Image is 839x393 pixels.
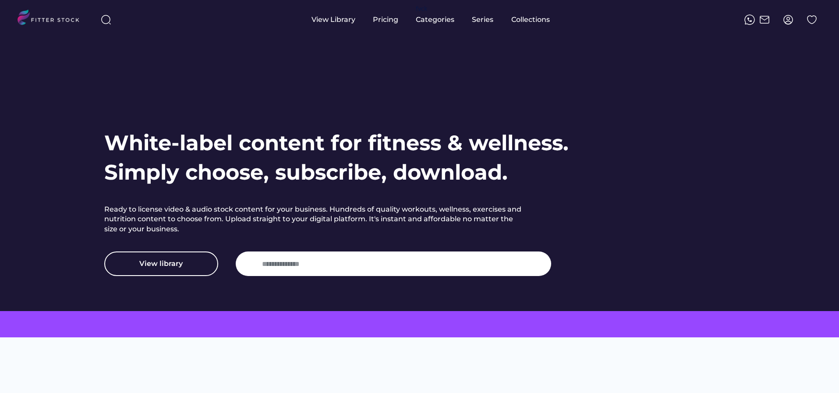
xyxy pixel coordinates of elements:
img: yH5BAEAAAAALAAAAAABAAEAAAIBRAA7 [244,258,255,269]
div: fvck [416,4,427,13]
h2: Ready to license video & audio stock content for your business. Hundreds of quality workouts, wel... [104,205,525,234]
img: Frame%2051.svg [759,14,770,25]
div: Pricing [373,15,398,25]
button: View library [104,251,218,276]
div: Collections [511,15,550,25]
div: Series [472,15,494,25]
div: View Library [312,15,355,25]
img: meteor-icons_whatsapp%20%281%29.svg [744,14,755,25]
img: LOGO.svg [18,10,87,28]
h1: White-label content for fitness & wellness. Simply choose, subscribe, download. [104,128,569,187]
img: profile-circle.svg [783,14,793,25]
img: search-normal%203.svg [101,14,111,25]
div: Categories [416,15,454,25]
img: Group%201000002324%20%282%29.svg [807,14,817,25]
